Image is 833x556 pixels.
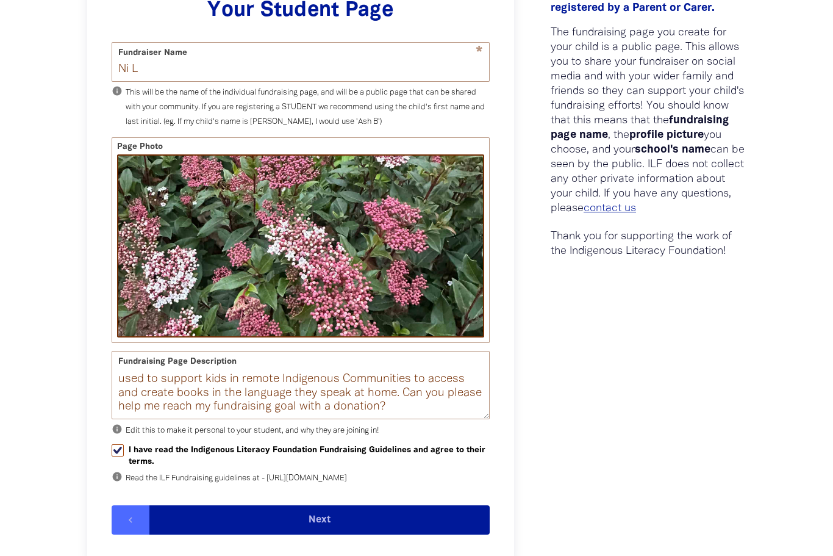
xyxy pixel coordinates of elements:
[112,86,123,97] i: info
[149,506,490,535] button: Next
[112,424,123,435] i: info
[112,472,123,483] i: info
[629,131,704,140] strong: profile picture
[584,204,636,214] a: contact us
[112,374,489,419] textarea: I'm Busking For Change changemaker! I’m learning a new song and raising money for the Indigenous ...
[112,445,124,457] input: I have read the Indigenous Literacy Foundation Fundraising Guidelines and agree to their terms.
[125,515,136,526] i: chevron_left
[551,116,729,140] strong: fundraising page
[112,472,490,486] p: Read the ILF Fundraising guidelines at - [URL][DOMAIN_NAME]
[551,26,746,217] p: The fundraising page you ﻿create for your child is a public page. This allows you to share your f...
[635,145,710,155] strong: school's name
[551,230,746,259] p: Thank you for supporting the work of the Indigenous Literacy Foundation!
[112,86,490,130] p: This will be the name of the individual fundraising page, and will be a public page that can be s...
[112,424,490,439] p: Edit this to make it personal to your student, and why they are joining in!
[579,131,608,140] strong: name
[129,445,490,468] span: I have read the Indigenous Literacy Foundation Fundraising Guidelines and agree to their terms.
